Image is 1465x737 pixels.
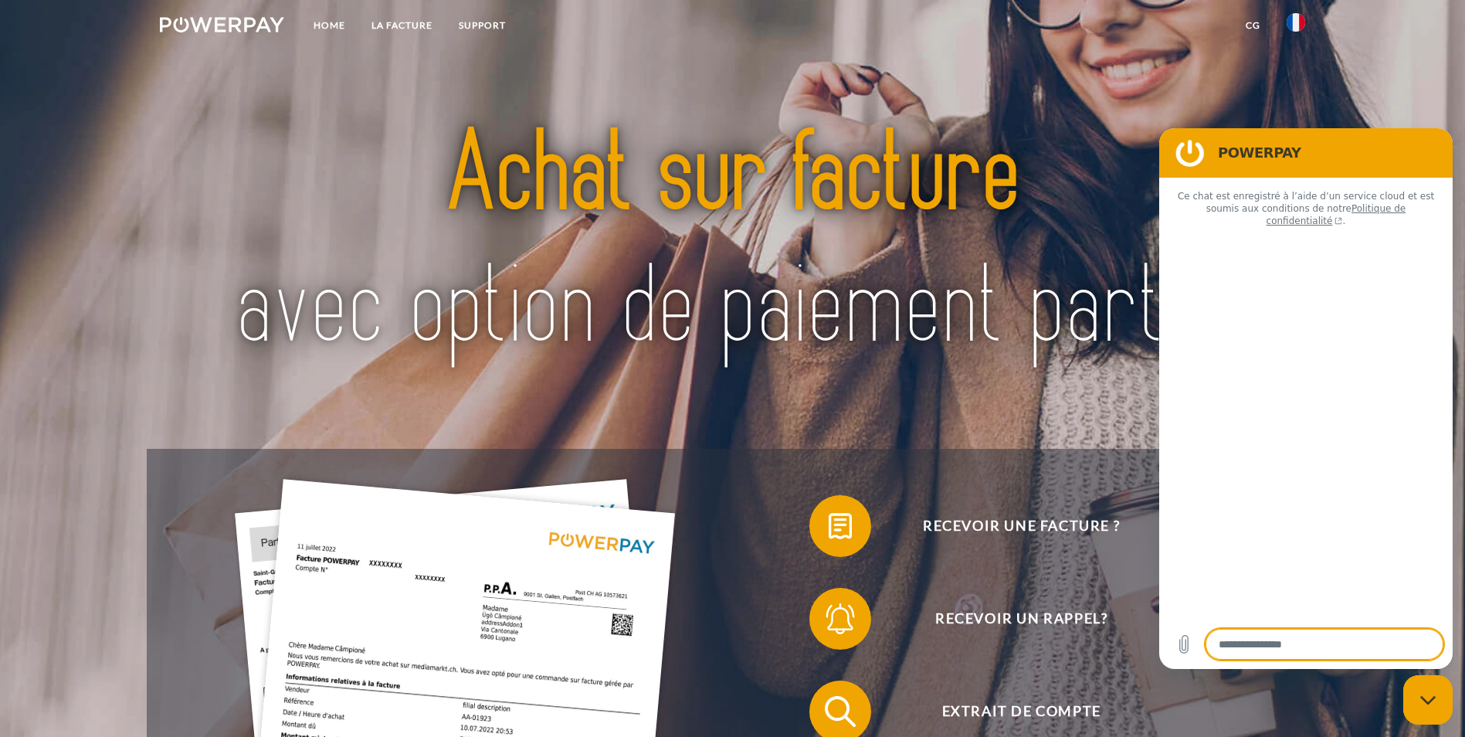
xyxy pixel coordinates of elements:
[446,12,519,39] a: Support
[832,588,1210,650] span: Recevoir un rappel?
[821,692,860,731] img: qb_search.svg
[809,588,1211,650] button: Recevoir un rappel?
[821,599,860,638] img: qb_bell.svg
[1403,675,1453,725] iframe: Bouton de lancement de la fenêtre de messagerie, conversation en cours
[160,17,284,32] img: logo-powerpay-white.svg
[1159,128,1453,669] iframe: Fenêtre de messagerie
[821,507,860,545] img: qb_bill.svg
[358,12,446,39] a: LA FACTURE
[1233,12,1273,39] a: CG
[832,495,1210,557] span: Recevoir une facture ?
[809,495,1211,557] button: Recevoir une facture ?
[216,73,1249,410] img: title-powerpay_fr.svg
[1287,13,1305,32] img: fr
[300,12,358,39] a: Home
